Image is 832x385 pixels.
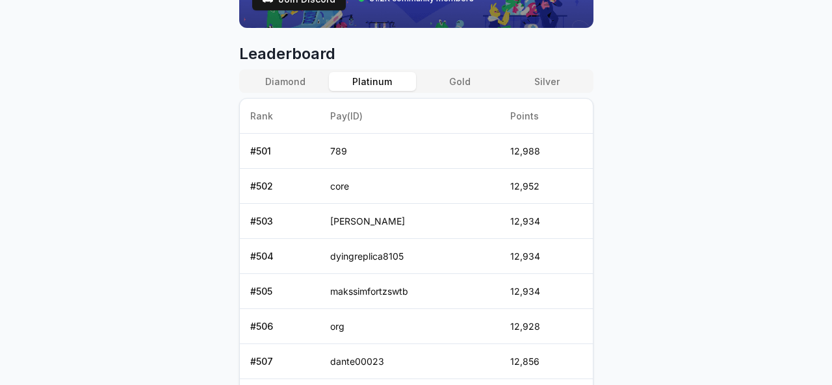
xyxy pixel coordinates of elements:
th: Pay(ID) [320,99,500,134]
span: Leaderboard [239,43,593,64]
td: 12,934 [500,239,592,274]
td: # 504 [240,239,320,274]
td: 12,988 [500,134,592,169]
button: Diamond [242,72,329,91]
td: [PERSON_NAME] [320,204,500,239]
td: # 507 [240,344,320,379]
button: Silver [503,72,590,91]
td: 12,934 [500,204,592,239]
th: Rank [240,99,320,134]
td: 12,934 [500,274,592,309]
th: Points [500,99,592,134]
button: Gold [416,72,503,91]
td: makssimfortzswtb [320,274,500,309]
td: org [320,309,500,344]
td: dyingreplica8105 [320,239,500,274]
td: # 505 [240,274,320,309]
td: 12,952 [500,169,592,204]
td: # 506 [240,309,320,344]
td: 12,856 [500,344,592,379]
td: core [320,169,500,204]
button: Platinum [329,72,416,91]
td: 12,928 [500,309,592,344]
td: # 503 [240,204,320,239]
td: dante00023 [320,344,500,379]
td: 789 [320,134,500,169]
td: # 502 [240,169,320,204]
td: # 501 [240,134,320,169]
